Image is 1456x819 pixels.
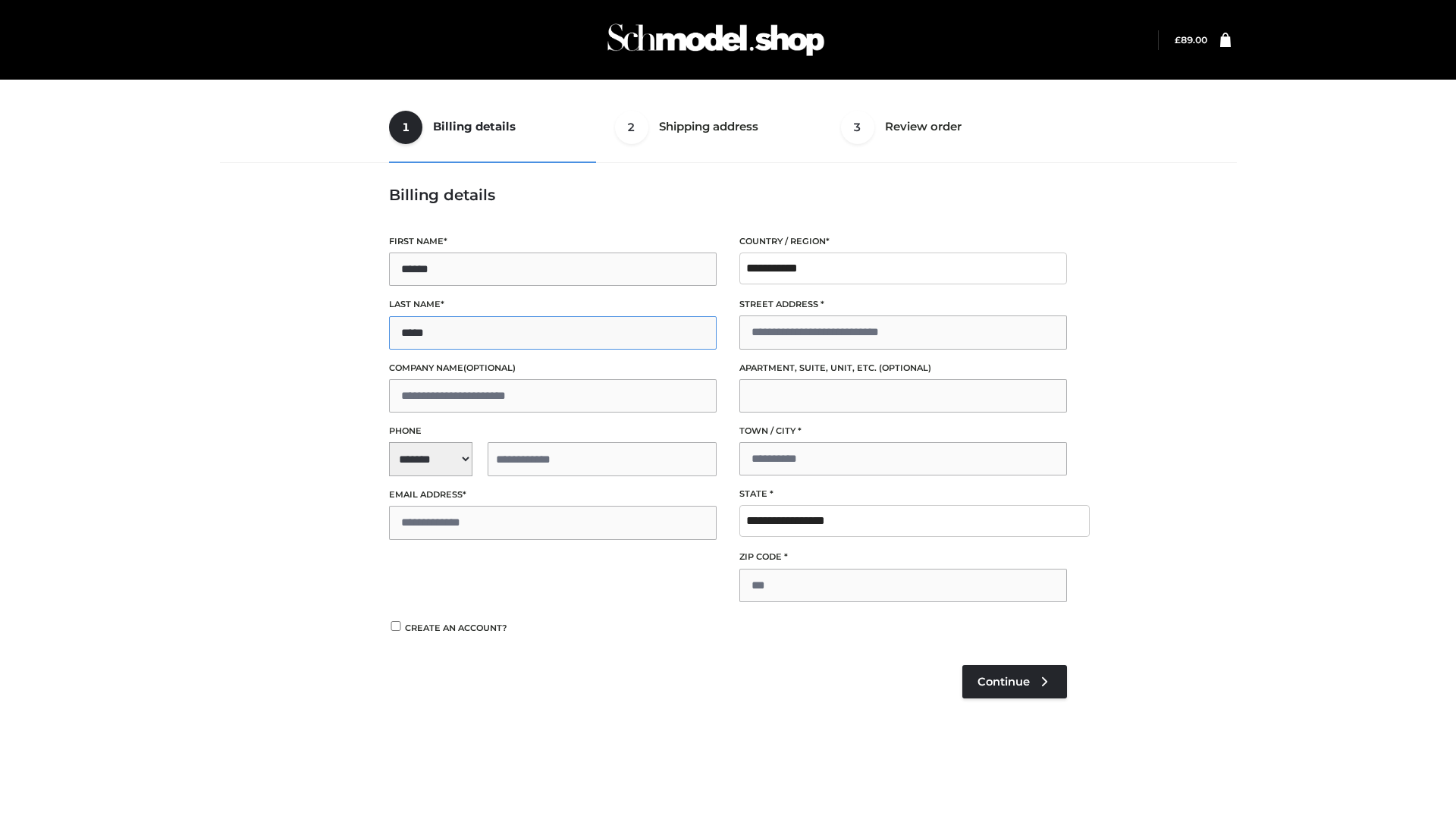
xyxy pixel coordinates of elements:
img: Schmodel Admin 964 [602,10,830,70]
label: State [739,487,1067,501]
input: Create an account? [389,621,403,631]
label: Street address [739,297,1067,312]
span: (optional) [463,362,516,373]
label: Phone [389,424,717,438]
span: Continue [977,675,1030,689]
label: Apartment, suite, unit, etc. [739,361,1067,375]
span: (optional) [879,362,931,373]
label: Country / Region [739,234,1067,249]
span: Create an account? [405,623,507,633]
h3: Billing details [389,186,1067,204]
bdi: 89.00 [1175,34,1207,45]
label: First name [389,234,717,249]
label: Town / City [739,424,1067,438]
label: Email address [389,488,717,502]
a: Continue [962,665,1067,698]
label: ZIP Code [739,550,1067,564]
a: £89.00 [1175,34,1207,45]
label: Last name [389,297,717,312]
span: £ [1175,34,1181,45]
label: Company name [389,361,717,375]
